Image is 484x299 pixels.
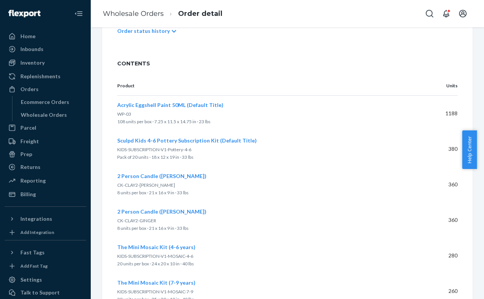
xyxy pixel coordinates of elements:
[5,148,86,160] a: Prep
[20,249,45,256] div: Fast Tags
[117,182,175,188] span: CK-CLAY2-[PERSON_NAME]
[117,208,206,215] span: 2 Person Candle ([PERSON_NAME])
[426,287,458,295] p: 260
[117,27,170,35] p: Order status history
[20,73,60,80] div: Replenishments
[455,6,470,21] button: Open account menu
[117,208,206,215] button: 2 Person Candle ([PERSON_NAME])
[5,30,86,42] a: Home
[117,137,257,144] button: Sculpd Kids 4-6 Pottery Subscription Kit (Default Title)
[117,253,193,259] span: KIDS-SUBSCRIPTION-V1-MOSAIC-4-6
[117,243,195,251] button: The Mini Mosaic Kit (4-6 years)
[20,263,48,269] div: Add Fast Tag
[117,279,195,286] span: The Mini Mosaic Kit (7-9 years)
[17,109,87,121] a: Wholesale Orders
[117,173,206,179] span: 2 Person Candle ([PERSON_NAME])
[117,279,195,287] button: The Mini Mosaic Kit (7-9 years)
[5,70,86,82] a: Replenishments
[20,45,43,53] div: Inbounds
[178,9,222,18] a: Order detail
[5,188,86,200] a: Billing
[5,175,86,187] a: Reporting
[117,172,206,180] button: 2 Person Candle ([PERSON_NAME])
[426,181,458,188] p: 360
[8,10,40,17] img: Flexport logo
[5,213,86,225] button: Integrations
[20,163,40,171] div: Returns
[426,216,458,224] p: 360
[20,85,39,93] div: Orders
[5,83,86,95] a: Orders
[21,98,69,106] div: Ecommerce Orders
[5,262,86,271] a: Add Fast Tag
[21,111,67,119] div: Wholesale Orders
[103,9,164,18] a: Wholesale Orders
[20,177,46,184] div: Reporting
[5,57,86,69] a: Inventory
[5,274,86,286] a: Settings
[117,153,414,161] p: Pack of 20 units · 18 x 12 x 19 in · 33 lbs
[71,6,86,21] button: Close Navigation
[117,218,156,223] span: CK-CLAY2-GINGER
[422,6,437,21] button: Open Search Box
[117,111,131,117] span: WP-03
[426,82,458,89] p: Units
[117,101,223,109] button: Acrylic Eggshell Paint 50ML (Default Title)
[426,145,458,153] p: 380
[20,124,36,132] div: Parcel
[5,43,86,55] a: Inbounds
[20,59,45,67] div: Inventory
[20,191,36,198] div: Billing
[117,102,223,108] span: Acrylic Eggshell Paint 50ML (Default Title)
[117,147,191,152] span: KIDS-SUBSCRIPTION-V1-Pottery-4-6
[17,96,87,108] a: Ecommerce Orders
[117,260,414,268] p: 20 units per box · 24 x 20 x 10 in · 40 lbs
[426,110,458,117] p: 1188
[117,189,414,197] p: 8 units per box · 21 x 16 x 9 in · 33 lbs
[117,289,193,294] span: KIDS-SUBSCRIPTION-V1-MOSAIC-7-9
[5,287,86,299] a: Talk to Support
[117,137,257,144] span: Sculpd Kids 4-6 Pottery Subscription Kit (Default Title)
[20,150,32,158] div: Prep
[20,33,36,40] div: Home
[5,228,86,237] a: Add Integration
[20,138,39,145] div: Freight
[97,3,228,25] ol: breadcrumbs
[20,229,54,235] div: Add Integration
[117,118,414,125] p: 108 units per box · 7.25 x 11.5 x 14.75 in · 23 lbs
[20,276,42,284] div: Settings
[5,135,86,147] a: Freight
[462,130,477,169] button: Help Center
[426,252,458,259] p: 280
[5,161,86,173] a: Returns
[5,246,86,259] button: Fast Tags
[439,6,454,21] button: Open notifications
[20,289,60,296] div: Talk to Support
[117,225,414,232] p: 8 units per box · 21 x 16 x 9 in · 33 lbs
[117,60,458,67] span: CONTENTS
[20,215,52,223] div: Integrations
[117,82,414,89] p: Product
[5,122,86,134] a: Parcel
